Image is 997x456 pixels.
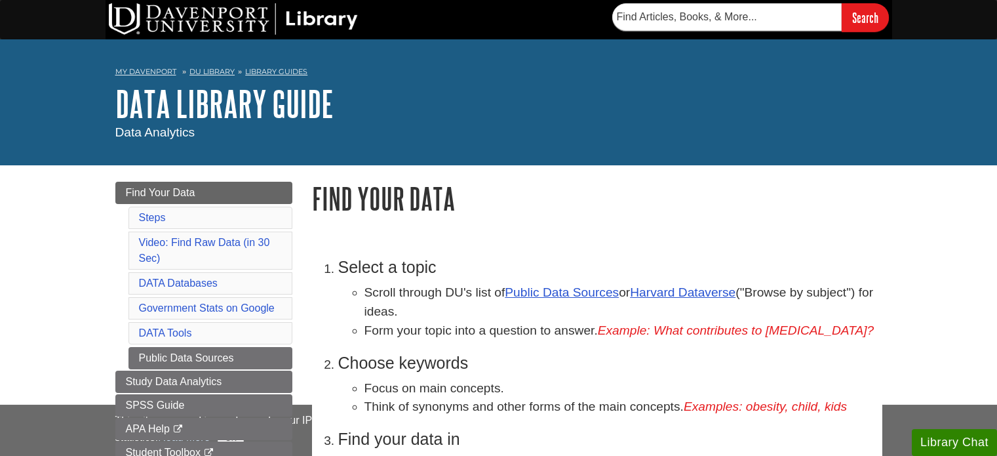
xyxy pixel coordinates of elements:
li: Form your topic into a question to answer. [364,321,882,341]
a: SPSS Guide [115,394,292,417]
img: DU Library [109,3,358,35]
button: Library Chat [912,429,997,456]
em: Example: What contributes to [MEDICAL_DATA]? [598,323,874,337]
h3: Choose keywords [338,354,882,373]
h3: Select a topic [338,258,882,277]
h3: Find your data in [338,430,882,449]
form: Searches DU Library's articles, books, and more [612,3,889,31]
li: Scroll through DU's list of or ("Browse by subject") for ideas. [364,283,882,321]
a: Video: Find Raw Data (in 30 Sec) [139,237,270,264]
a: Find Your Data [115,182,292,204]
a: DATA Library Guide [115,83,334,124]
span: APA Help [126,423,170,434]
nav: breadcrumb [115,63,882,84]
i: This link opens in a new window [172,425,184,434]
a: Study Data Analytics [115,371,292,393]
input: Find Articles, Books, & More... [612,3,842,31]
input: Search [842,3,889,31]
span: Find Your Data [126,187,195,198]
a: DATA Databases [139,278,218,289]
span: SPSS Guide [126,400,185,411]
span: Data Analytics [115,125,195,139]
h1: Find Your Data [312,182,882,215]
a: DU Library [189,67,235,76]
a: Public Data Sources [128,347,292,369]
a: Government Stats on Google [139,302,275,314]
li: Think of synonyms and other forms of the main concepts. [364,398,882,417]
a: DATA Tools [139,327,192,339]
li: Focus on main concepts. [364,379,882,398]
a: APA Help [115,418,292,440]
a: Steps [139,212,166,223]
a: My Davenport [115,66,176,77]
a: Library Guides [245,67,307,76]
em: Examples: obesity, child, kids [684,400,847,413]
a: Public Data Sources [505,285,619,299]
span: Study Data Analytics [126,376,222,387]
a: Harvard Dataverse [630,285,735,299]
